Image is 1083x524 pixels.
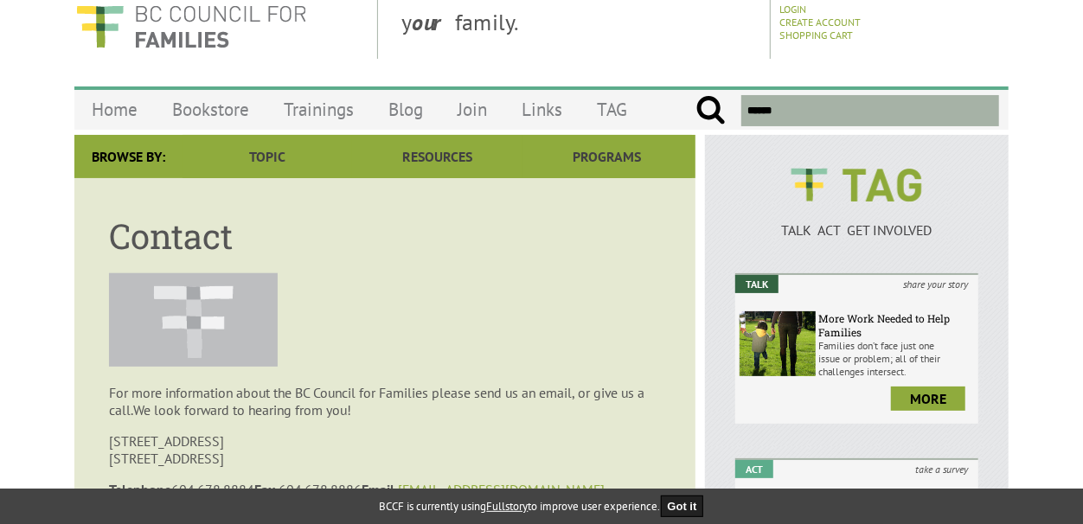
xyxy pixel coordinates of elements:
[891,387,965,411] a: more
[362,481,394,498] strong: Email
[109,481,171,498] strong: Telephone
[109,384,661,419] p: For more information about the BC Council for Families please send us an email, or give us a call.
[735,204,978,239] a: TALK ACT GET INVOLVED
[440,89,504,130] a: Join
[504,89,580,130] a: Links
[905,460,978,478] i: take a survey
[109,432,661,467] p: [STREET_ADDRESS] [STREET_ADDRESS]
[818,339,974,378] p: Families don’t face just one issue or problem; all of their challenges intersect.
[133,401,351,419] span: We look forward to hearing from you!
[183,135,352,178] a: Topic
[254,481,275,498] strong: Fax
[735,275,779,293] em: Talk
[818,311,974,339] h6: More Work Needed to Help Families
[352,135,522,178] a: Resources
[779,16,861,29] a: Create Account
[266,89,371,130] a: Trainings
[487,499,529,514] a: Fullstory
[779,3,806,16] a: Login
[109,481,661,498] p: 604.678.8884
[661,495,704,517] button: Got it
[735,460,773,478] em: Act
[74,135,183,178] div: Browse By:
[398,481,605,498] a: [EMAIL_ADDRESS][DOMAIN_NAME]
[74,89,155,130] a: Home
[155,89,266,130] a: Bookstore
[279,481,398,498] span: 604.678.8886
[580,89,644,130] a: TAG
[109,213,661,259] h1: Contact
[779,29,853,42] a: Shopping Cart
[695,95,726,126] input: Submit
[412,8,455,36] strong: our
[779,152,934,218] img: BCCF's TAG Logo
[522,135,692,178] a: Programs
[371,89,440,130] a: Blog
[735,221,978,239] p: TALK ACT GET INVOLVED
[893,275,978,293] i: share your story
